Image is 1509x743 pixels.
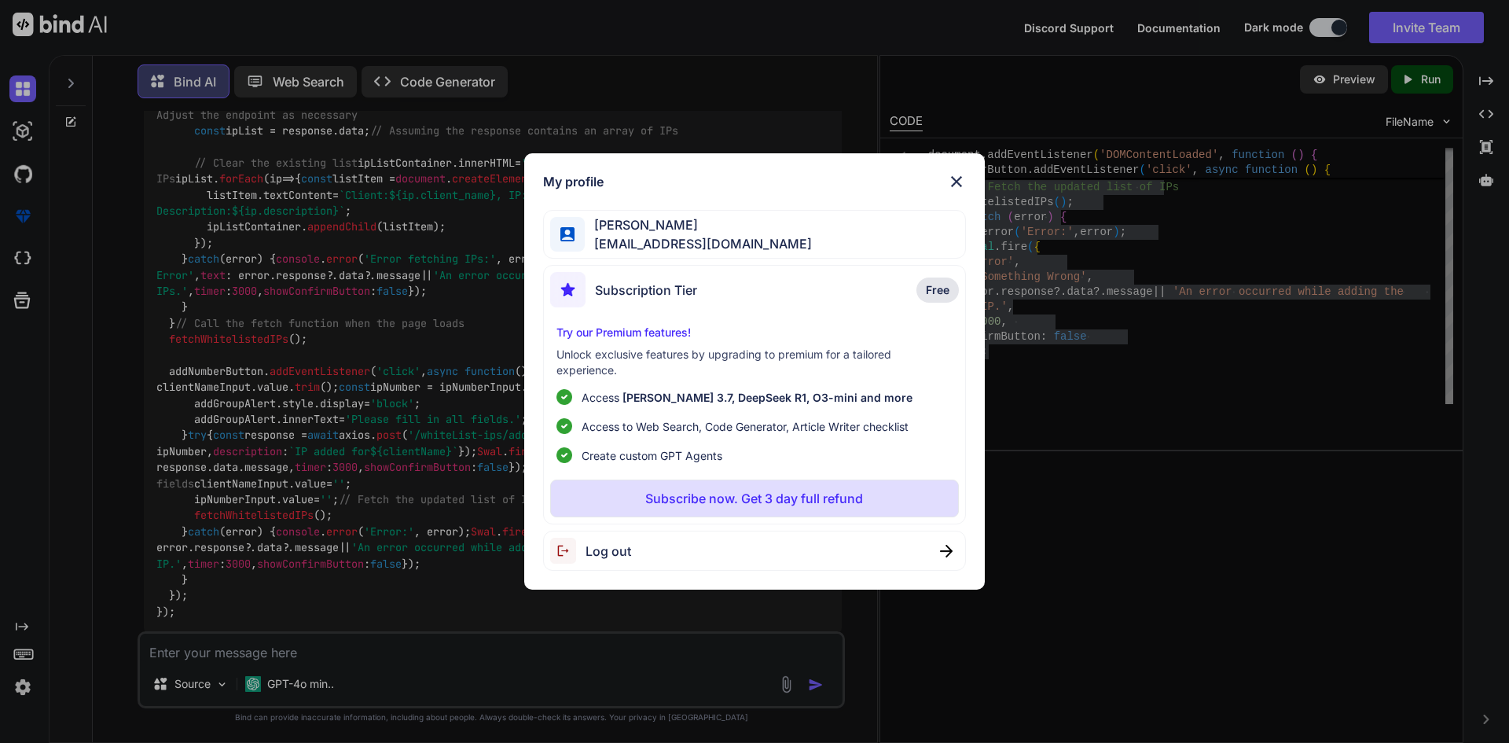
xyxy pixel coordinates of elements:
[582,418,909,435] span: Access to Web Search, Code Generator, Article Writer checklist
[585,215,812,234] span: [PERSON_NAME]
[556,447,572,463] img: checklist
[556,347,953,378] p: Unlock exclusive features by upgrading to premium for a tailored experience.
[582,389,912,406] p: Access
[556,418,572,434] img: checklist
[645,489,863,508] p: Subscribe now. Get 3 day full refund
[586,542,631,561] span: Log out
[622,391,912,404] span: [PERSON_NAME] 3.7, DeepSeek R1, O3-mini and more
[556,389,572,405] img: checklist
[543,172,604,191] h1: My profile
[550,272,586,307] img: subscription
[585,234,812,253] span: [EMAIL_ADDRESS][DOMAIN_NAME]
[582,447,722,464] span: Create custom GPT Agents
[556,325,953,340] p: Try our Premium features!
[550,538,586,564] img: logout
[560,227,575,242] img: profile
[926,282,949,298] span: Free
[947,172,966,191] img: close
[595,281,697,300] span: Subscription Tier
[550,480,960,517] button: Subscribe now. Get 3 day full refund
[940,545,953,557] img: close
